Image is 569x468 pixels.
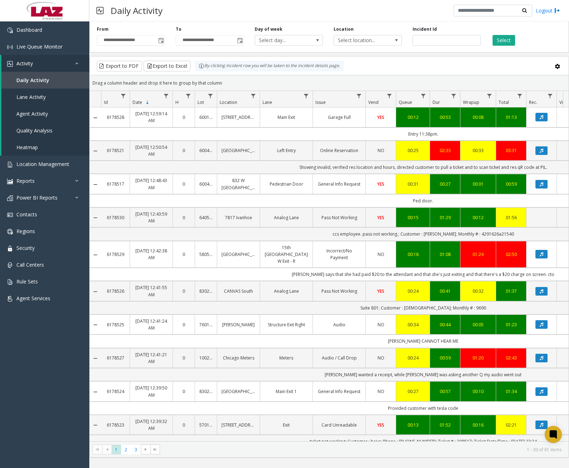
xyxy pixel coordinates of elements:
a: 01:23 [500,321,522,328]
a: [DATE] 12:59:14 AM [134,110,168,124]
a: Collapse Details [90,115,101,121]
a: 01:37 [500,288,522,295]
a: Vend Filter Menu [385,91,394,101]
a: Queue Filter Menu [419,91,428,101]
a: Card Unreadable [317,422,361,428]
img: 'icon' [7,27,13,33]
span: YES [377,288,384,294]
a: 00:18 [400,251,425,258]
span: Wrapup [463,99,479,105]
a: 01:52 [434,422,456,428]
a: 02:50 [500,251,522,258]
span: Reports [16,177,35,184]
a: 00:05 [465,321,491,328]
span: Dur [433,99,440,105]
span: Daily Activity [16,77,49,84]
a: 00:10 [465,388,491,395]
a: 830202 [199,388,213,395]
h3: Daily Activity [107,2,166,19]
a: 15th [GEOGRAPHIC_DATA] W Exit - R [264,244,308,265]
a: YES [370,422,391,428]
div: 00:41 [434,288,456,295]
span: Lane [263,99,272,105]
a: 600179 [199,114,213,121]
span: Location Management [16,161,69,167]
a: 00:12 [465,214,491,221]
a: 00:01 [465,181,491,187]
span: Lot [198,99,204,105]
button: Export to PDF [97,61,142,71]
span: Page 1 [111,445,121,454]
a: 01:08 [434,251,456,258]
span: Live Queue Monitor [16,43,63,50]
img: 'icon' [7,279,13,285]
label: Incident Id [413,26,437,32]
div: 00:27 [400,388,425,395]
a: Heatmap [1,139,89,156]
a: 570185 [199,422,213,428]
a: Analog Lane [264,288,308,295]
a: 00:27 [434,181,456,187]
a: YES [370,288,391,295]
a: 0 [177,422,190,428]
span: Go to the last page [152,447,158,452]
div: 02:43 [500,354,522,361]
a: [GEOGRAPHIC_DATA] [221,251,255,258]
a: [DATE] 12:48:43 AM [134,177,168,191]
span: Call Centers [16,261,44,268]
a: YES [370,181,391,187]
a: 01:24 [465,251,491,258]
div: 00:57 [434,388,456,395]
span: Date [133,99,142,105]
a: Main Exit 1 [264,388,308,395]
a: 0 [177,214,190,221]
span: NO [378,388,384,394]
span: Go to the last page [150,444,160,454]
a: General Info Request [317,181,361,187]
a: YES [370,114,391,121]
a: Agent Activity [1,105,89,122]
a: 6178523 [105,422,125,428]
span: Issue [315,99,326,105]
span: Vend [368,99,379,105]
a: [DATE] 12:41:21 AM [134,351,168,365]
a: Collapse Details [90,182,101,187]
div: 00:13 [400,422,425,428]
a: General Info Request [317,388,361,395]
a: Main Exit [264,114,308,121]
a: [DATE] 12:42:38 AM [134,247,168,261]
div: Drag a column header and drop it here to group by that column [90,77,569,89]
a: 00:59 [434,354,456,361]
img: 'icon' [7,229,13,235]
span: Rule Sets [16,278,38,285]
a: [DATE] 12:41:24 AM [134,318,168,331]
img: 'icon' [7,296,13,302]
a: [DATE] 12:50:54 AM [134,144,168,157]
a: 00:24 [400,354,425,361]
div: 01:56 [500,214,522,221]
a: [DATE] 12:43:59 AM [134,211,168,224]
div: 00:16 [465,422,491,428]
div: 01:34 [500,388,522,395]
a: 6178521 [105,147,125,154]
a: H Filter Menu [184,91,193,101]
a: Collapse Details [90,252,101,258]
button: Export to Excel [144,61,190,71]
a: 6178530 [105,214,125,221]
a: 640507 [199,214,213,221]
a: Collapse Details [90,389,101,395]
a: Collapse Details [90,356,101,361]
span: Quality Analysis [16,127,53,134]
div: 00:25 [400,147,425,154]
a: [STREET_ADDRESS] [221,114,255,121]
a: 760108 [199,321,213,328]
